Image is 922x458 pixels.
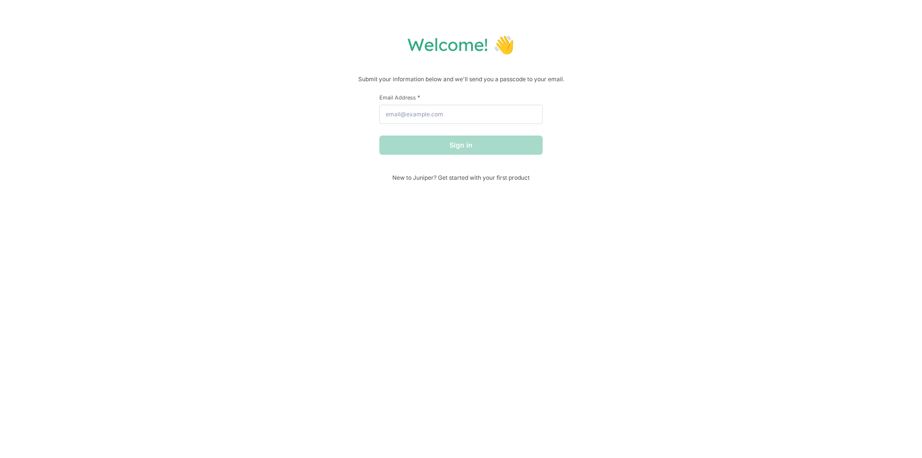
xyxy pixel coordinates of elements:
[10,74,912,84] p: Submit your information below and we'll send you a passcode to your email.
[379,105,543,124] input: email@example.com
[417,94,420,101] span: This field is required.
[379,94,543,101] label: Email Address
[10,34,912,55] h1: Welcome! 👋
[379,174,543,181] span: New to Juniper? Get started with your first product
